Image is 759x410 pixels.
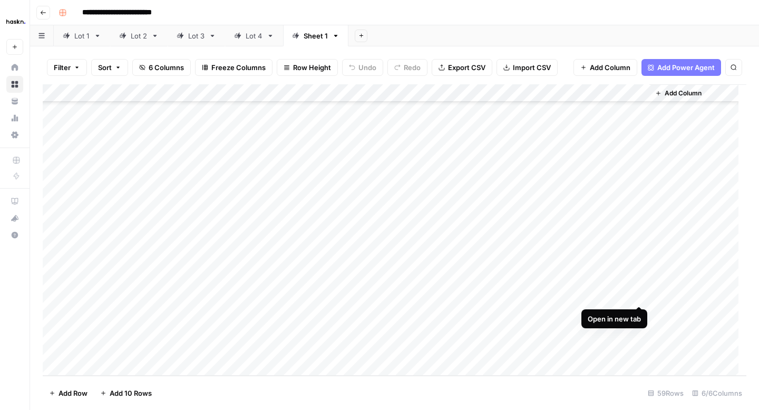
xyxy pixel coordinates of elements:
[6,76,23,93] a: Browse
[6,126,23,143] a: Settings
[6,210,23,227] button: What's new?
[168,25,225,46] a: Lot 3
[283,25,348,46] a: Sheet 1
[211,62,266,73] span: Freeze Columns
[404,62,421,73] span: Redo
[6,110,23,126] a: Usage
[6,59,23,76] a: Home
[448,62,485,73] span: Export CSV
[342,59,383,76] button: Undo
[91,59,128,76] button: Sort
[513,62,551,73] span: Import CSV
[358,62,376,73] span: Undo
[6,93,23,110] a: Your Data
[110,25,168,46] a: Lot 2
[387,59,427,76] button: Redo
[665,89,702,98] span: Add Column
[6,193,23,210] a: AirOps Academy
[7,210,23,226] div: What's new?
[6,8,23,35] button: Workspace: Haskn
[54,62,71,73] span: Filter
[43,385,94,402] button: Add Row
[149,62,184,73] span: 6 Columns
[641,59,721,76] button: Add Power Agent
[195,59,273,76] button: Freeze Columns
[47,59,87,76] button: Filter
[131,31,147,41] div: Lot 2
[588,314,641,324] div: Open in new tab
[94,385,158,402] button: Add 10 Rows
[74,31,90,41] div: Lot 1
[644,385,688,402] div: 59 Rows
[590,62,630,73] span: Add Column
[651,86,706,100] button: Add Column
[59,388,87,398] span: Add Row
[573,59,637,76] button: Add Column
[225,25,283,46] a: Lot 4
[6,227,23,243] button: Help + Support
[293,62,331,73] span: Row Height
[246,31,262,41] div: Lot 4
[277,59,338,76] button: Row Height
[432,59,492,76] button: Export CSV
[110,388,152,398] span: Add 10 Rows
[497,59,558,76] button: Import CSV
[304,31,328,41] div: Sheet 1
[6,12,25,31] img: Haskn Logo
[132,59,191,76] button: 6 Columns
[188,31,205,41] div: Lot 3
[657,62,715,73] span: Add Power Agent
[98,62,112,73] span: Sort
[54,25,110,46] a: Lot 1
[688,385,746,402] div: 6/6 Columns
